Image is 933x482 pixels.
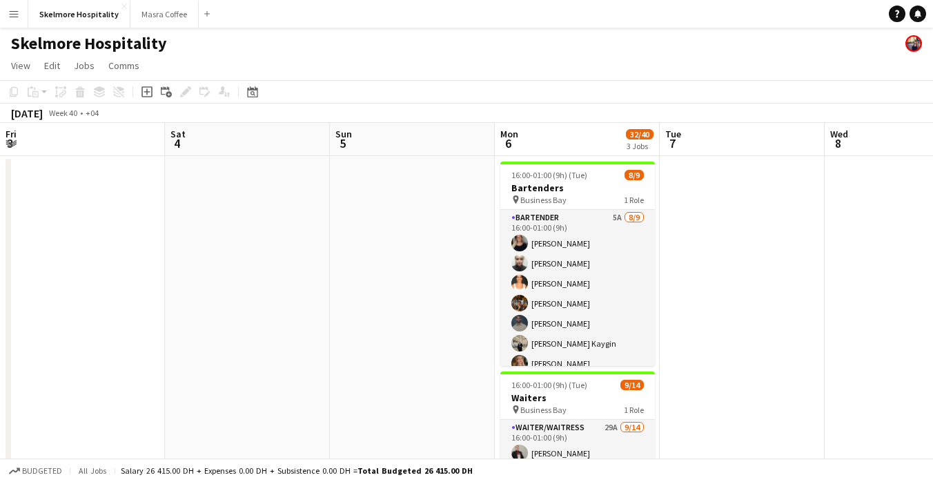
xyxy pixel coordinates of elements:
[665,128,681,140] span: Tue
[3,135,17,151] span: 3
[333,135,352,151] span: 5
[6,57,36,75] a: View
[170,128,186,140] span: Sat
[357,465,473,476] span: Total Budgeted 26 415.00 DH
[11,106,43,120] div: [DATE]
[76,465,109,476] span: All jobs
[108,59,139,72] span: Comms
[511,380,587,390] span: 16:00-01:00 (9h) (Tue)
[520,405,567,415] span: Business Bay
[28,1,130,28] button: Skelmore Hospitality
[830,128,848,140] span: Wed
[500,128,518,140] span: Mon
[130,1,199,28] button: Masra Coffee
[500,182,655,194] h3: Bartenders
[520,195,567,205] span: Business Bay
[39,57,66,75] a: Edit
[68,57,100,75] a: Jobs
[86,108,99,118] div: +04
[11,33,167,54] h1: Skelmore Hospitality
[121,465,473,476] div: Salary 26 415.00 DH + Expenses 0.00 DH + Subsistence 0.00 DH =
[22,466,62,476] span: Budgeted
[624,405,644,415] span: 1 Role
[7,463,64,479] button: Budgeted
[335,128,352,140] span: Sun
[498,135,518,151] span: 6
[663,135,681,151] span: 7
[620,380,644,390] span: 9/14
[500,210,655,417] app-card-role: Bartender5A8/916:00-01:00 (9h)[PERSON_NAME][PERSON_NAME][PERSON_NAME][PERSON_NAME][PERSON_NAME][P...
[627,141,653,151] div: 3 Jobs
[11,59,30,72] span: View
[828,135,848,151] span: 8
[624,195,644,205] span: 1 Role
[6,128,17,140] span: Fri
[168,135,186,151] span: 4
[46,108,80,118] span: Week 40
[511,170,587,180] span: 16:00-01:00 (9h) (Tue)
[44,59,60,72] span: Edit
[500,162,655,366] app-job-card: 16:00-01:00 (9h) (Tue)8/9Bartenders Business Bay1 RoleBartender5A8/916:00-01:00 (9h)[PERSON_NAME]...
[625,170,644,180] span: 8/9
[500,392,655,404] h3: Waiters
[905,35,922,52] app-user-avatar: Venus Joson
[103,57,145,75] a: Comms
[626,129,654,139] span: 32/40
[74,59,95,72] span: Jobs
